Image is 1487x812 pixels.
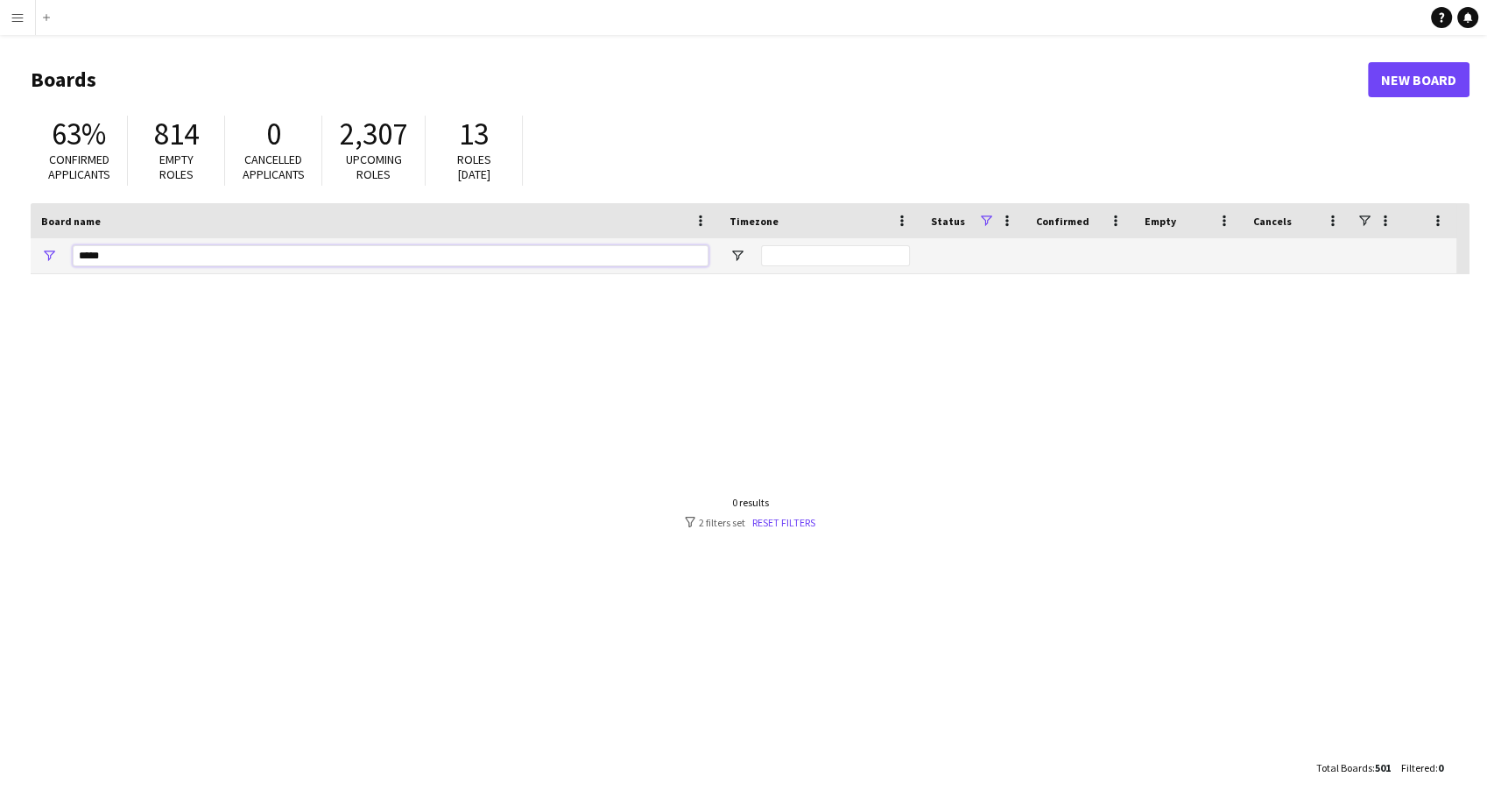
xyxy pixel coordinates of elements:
[48,152,110,182] span: Confirmed applicants
[154,115,199,153] span: 814
[1401,761,1435,774] span: Filtered
[52,115,106,153] span: 63%
[31,67,1368,93] h1: Boards
[685,496,815,509] div: 0 results
[457,152,491,182] span: Roles [DATE]
[729,215,779,228] span: Timezone
[931,215,965,228] span: Status
[685,516,815,529] div: 2 filters set
[761,245,910,266] input: Timezone Filter Input
[41,248,57,264] button: Open Filter Menu
[1316,751,1391,785] div: :
[73,245,708,266] input: Board name Filter Input
[1036,215,1089,228] span: Confirmed
[1316,761,1372,774] span: Total Boards
[752,516,815,529] a: Reset filters
[266,115,281,153] span: 0
[1368,62,1469,97] a: New Board
[243,152,305,182] span: Cancelled applicants
[1145,215,1176,228] span: Empty
[159,152,194,182] span: Empty roles
[340,115,407,153] span: 2,307
[41,215,101,228] span: Board name
[729,248,745,264] button: Open Filter Menu
[1438,761,1443,774] span: 0
[1253,215,1292,228] span: Cancels
[459,115,489,153] span: 13
[1401,751,1443,785] div: :
[1375,761,1391,774] span: 501
[346,152,402,182] span: Upcoming roles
